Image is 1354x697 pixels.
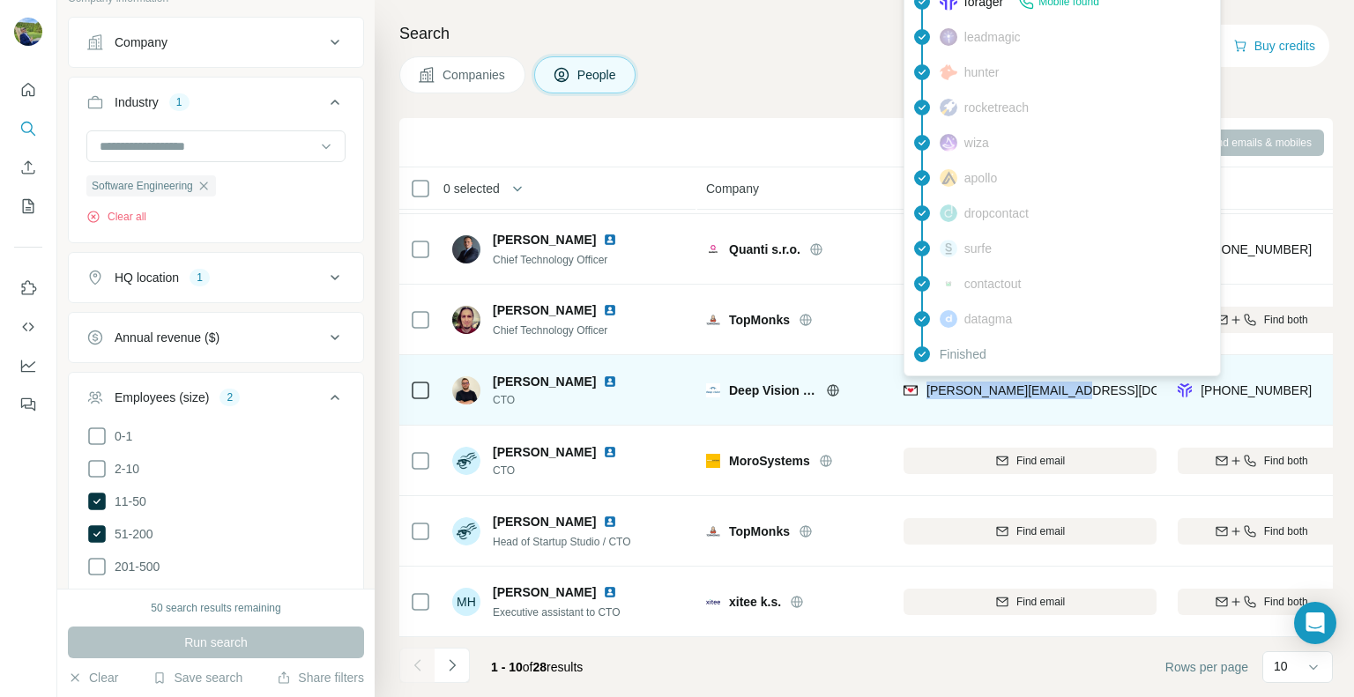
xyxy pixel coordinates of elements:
button: Find both [1178,589,1344,615]
span: Find both [1264,523,1308,539]
span: 28 [533,660,547,674]
button: Quick start [14,74,42,106]
div: 50 search results remaining [151,600,280,616]
span: 1 - 10 [491,660,523,674]
img: provider forager logo [1178,382,1192,399]
span: contactout [964,275,1022,293]
button: Find both [1178,307,1344,333]
button: Annual revenue ($) [69,316,363,359]
span: rocketreach [964,99,1029,116]
button: Use Surfe on LinkedIn [14,272,42,304]
span: Chief Technology Officer [493,254,607,266]
span: Find both [1264,453,1308,469]
div: 2 [219,389,240,405]
span: Quanti s.r.o. [729,241,800,258]
img: provider findymail logo [904,382,918,399]
span: apollo [964,169,997,187]
img: LinkedIn logo [603,233,617,247]
span: [PHONE_NUMBER] [1201,242,1312,256]
div: 1 [190,270,210,285]
button: Clear [68,669,118,686]
span: [PERSON_NAME] [493,231,596,248]
img: Logo of Deep Vision s.r.o. [706,383,720,397]
span: Executive assistant to CTO [493,606,621,619]
img: Logo of TopMonks [706,524,720,538]
span: 0-1 [108,427,132,445]
img: provider wiza logo [940,134,957,152]
img: provider contactout logo [940,279,957,288]
span: leadmagic [964,28,1021,46]
button: Search [14,113,42,145]
span: xitee k.s. [729,593,781,611]
button: Use Surfe API [14,311,42,343]
img: LinkedIn logo [603,303,617,317]
span: datagma [964,310,1012,328]
div: HQ location [115,269,179,286]
img: LinkedIn logo [603,585,617,599]
img: Avatar [452,517,480,545]
span: [PERSON_NAME] [493,443,596,461]
button: Find email [904,518,1157,545]
img: Logo of MoroSystems [706,454,720,468]
img: provider rocketreach logo [940,99,957,116]
span: People [577,66,618,84]
button: Buy credits [1233,33,1315,58]
span: Chief Technology Officer [493,324,607,337]
div: 1 [169,94,190,110]
button: My lists [14,190,42,222]
button: Feedback [14,389,42,420]
span: [PERSON_NAME] [493,583,596,601]
span: Find email [1016,453,1065,469]
span: CTO [493,392,638,408]
span: CTO [493,463,638,478]
span: Deep Vision s.r.o. [729,382,817,399]
img: provider surfe logo [940,240,957,257]
h4: Search [399,21,1333,46]
img: LinkedIn logo [603,374,617,389]
span: 51-200 [108,525,153,543]
span: [PERSON_NAME] [493,373,596,390]
button: Dashboard [14,350,42,382]
span: dropcontact [964,204,1029,222]
img: provider dropcontact logo [940,204,957,222]
div: Annual revenue ($) [115,329,219,346]
img: provider datagma logo [940,310,957,328]
div: Company [115,33,167,51]
div: Open Intercom Messenger [1294,602,1336,644]
span: results [491,660,583,674]
img: Avatar [14,18,42,46]
img: Avatar [452,306,480,334]
img: Logo of Quanti s.r.o. [706,242,720,256]
span: 11-50 [108,493,146,510]
button: Save search [153,669,242,686]
span: [PERSON_NAME][EMAIL_ADDRESS][DOMAIN_NAME] [926,383,1237,397]
img: Logo of TopMonks [706,313,720,327]
span: TopMonks [729,523,790,540]
button: Navigate to next page [435,648,470,683]
img: LinkedIn logo [603,445,617,459]
span: Find both [1264,594,1308,610]
span: [PHONE_NUMBER] [1201,383,1312,397]
span: hunter [964,63,1000,81]
span: 201-500 [108,558,160,575]
img: provider leadmagic logo [940,28,957,46]
div: Industry [115,93,159,111]
button: Find both [1178,518,1344,545]
button: Enrich CSV [14,152,42,183]
img: Avatar [452,447,480,475]
span: 0 selected [443,180,500,197]
button: Clear all [86,209,146,225]
span: Find both [1264,312,1308,328]
span: Rows per page [1165,658,1248,676]
span: [PERSON_NAME] [493,301,596,319]
span: Find email [1016,594,1065,610]
span: Company [706,180,759,197]
div: Employees (size) [115,389,209,406]
div: MH [452,588,480,616]
span: Software Engineering [92,178,193,194]
img: provider hunter logo [940,64,957,80]
button: Share filters [277,669,364,686]
button: Company [69,21,363,63]
img: Avatar [452,376,480,404]
span: TopMonks [729,311,790,329]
